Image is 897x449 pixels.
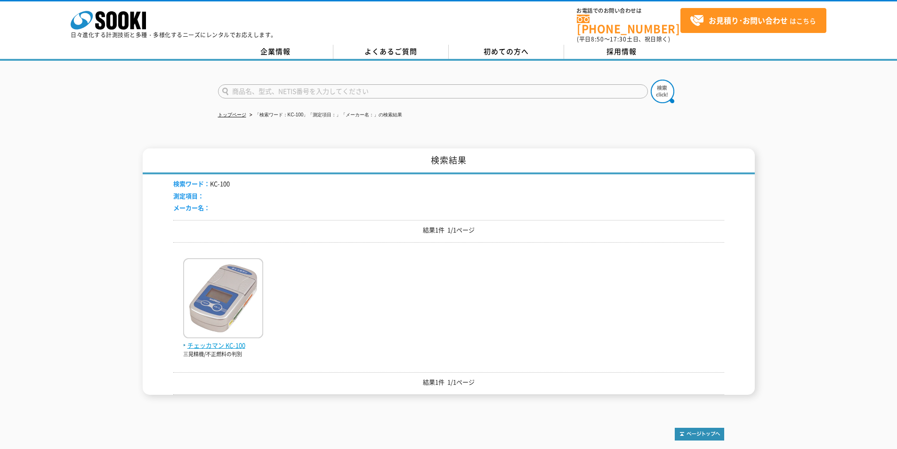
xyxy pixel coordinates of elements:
a: チェッカマン KC-100 [183,331,263,351]
p: 結果1件 1/1ページ [173,225,724,235]
img: トップページへ [675,428,724,441]
a: [PHONE_NUMBER] [577,15,680,34]
span: 測定項目： [173,191,204,200]
span: 8:50 [591,35,604,43]
h1: 検索結果 [143,148,755,174]
a: トップページ [218,112,246,117]
a: よくあるご質問 [333,45,449,59]
p: 結果1件 1/1ページ [173,377,724,387]
p: 日々進化する計測技術と多種・多様化するニーズにレンタルでお応えします。 [71,32,277,38]
span: 検索ワード： [173,179,210,188]
img: KC-100 [183,258,263,341]
img: btn_search.png [651,80,674,103]
a: お見積り･お問い合わせはこちら [680,8,826,33]
p: 三晃精機/不正燃料の判別 [183,351,263,359]
input: 商品名、型式、NETIS番号を入力してください [218,84,648,98]
span: チェッカマン KC-100 [183,341,263,351]
span: お電話でのお問い合わせは [577,8,680,14]
li: KC-100 [173,179,230,189]
a: 企業情報 [218,45,333,59]
a: 初めての方へ [449,45,564,59]
span: 17:30 [610,35,627,43]
span: はこちら [690,14,816,28]
span: 初めての方へ [484,46,529,57]
span: (平日 ～ 土日、祝日除く) [577,35,670,43]
span: メーカー名： [173,203,210,212]
li: 「検索ワード：KC-100」「測定項目：」「メーカー名：」の検索結果 [248,110,403,120]
strong: お見積り･お問い合わせ [709,15,788,26]
a: 採用情報 [564,45,679,59]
